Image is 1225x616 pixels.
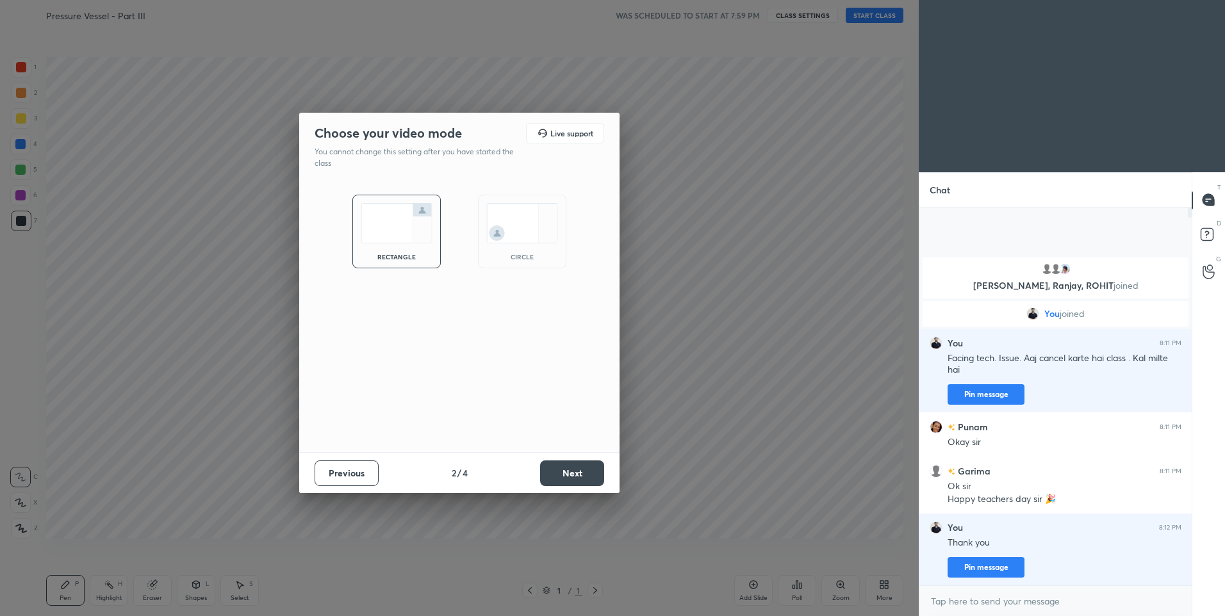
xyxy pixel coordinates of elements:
div: Thank you [948,537,1181,549]
p: G [1216,254,1221,264]
button: Pin message [948,557,1024,578]
h4: 2 [452,466,456,480]
img: default.png [930,464,942,477]
h6: Garima [955,464,991,478]
h6: Punam [955,420,988,434]
div: rectangle [371,254,422,260]
img: 3a38f146e3464b03b24dd93f76ec5ac5.jpg [1026,307,1039,320]
div: Facing tech. Issue. Aaj cancel karte hai class . Kal milte hai [948,352,1181,377]
div: 8:12 PM [1159,524,1181,531]
p: T [1217,182,1221,192]
div: 8:11 PM [1160,339,1181,347]
span: joined [1114,279,1139,291]
h5: Live support [550,129,593,137]
div: 8:11 PM [1160,467,1181,474]
img: circleScreenIcon.acc0effb.svg [486,203,558,243]
img: default.png [1040,263,1053,275]
img: 1f83dd5ecca0447fb8ea279416639fcc.jpg [1058,263,1071,275]
img: no-rating-badge.077c3623.svg [948,424,955,431]
h6: You [948,522,963,533]
h2: Choose your video mode [315,125,462,142]
p: [PERSON_NAME], Ranjay, ROHIT [930,280,1181,291]
span: You [1044,309,1060,319]
div: Happy teachers day sir 🎉 [948,493,1181,506]
p: You cannot change this setting after you have started the class [315,146,522,169]
img: ad9b1ca7378248a280ec44d6413dd476.jpg [930,420,942,433]
div: Ok sir [948,480,1181,493]
div: Okay sir [948,436,1181,449]
span: joined [1060,309,1085,319]
img: 3a38f146e3464b03b24dd93f76ec5ac5.jpg [930,521,942,534]
h6: You [948,337,963,349]
h4: 4 [463,466,468,480]
button: Pin message [948,384,1024,405]
p: Chat [919,173,960,207]
button: Previous [315,460,379,486]
div: grid [919,255,1192,585]
button: Next [540,460,604,486]
h4: / [457,466,461,480]
img: 3a38f146e3464b03b24dd93f76ec5ac5.jpg [930,337,942,350]
img: default.png [1049,263,1062,275]
p: D [1217,218,1221,228]
img: normalScreenIcon.ae25ed63.svg [361,203,432,243]
img: no-rating-badge.077c3623.svg [948,468,955,475]
div: circle [497,254,548,260]
div: 8:11 PM [1160,423,1181,430]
